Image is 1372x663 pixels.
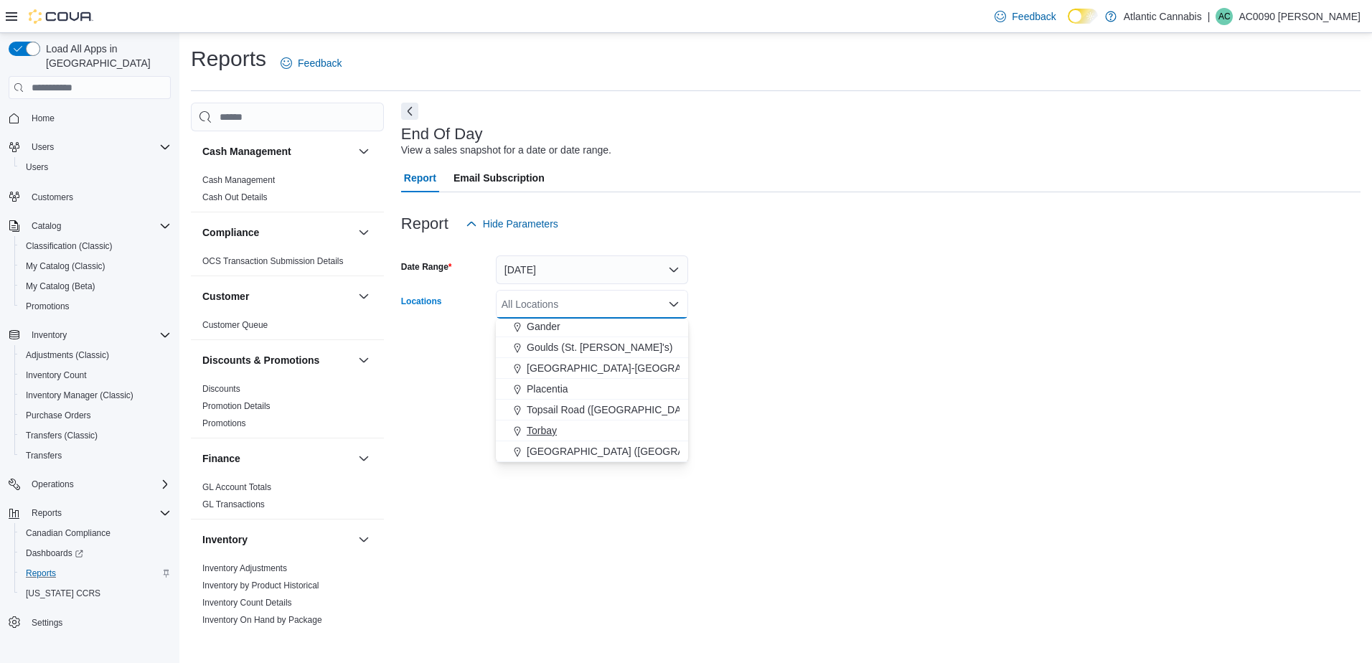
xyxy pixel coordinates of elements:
button: Catalog [26,217,67,235]
h1: Reports [191,44,266,73]
button: Purchase Orders [14,405,177,425]
span: Home [32,113,55,124]
span: Hide Parameters [483,217,558,231]
button: Goulds (St. [PERSON_NAME]'s) [496,337,688,358]
span: Feedback [1012,9,1056,24]
span: Classification (Classic) [20,238,171,255]
span: Customers [26,187,171,205]
span: Inventory Count [26,370,87,381]
span: Inventory On Hand by Package [202,614,322,626]
span: Reports [32,507,62,519]
button: Placentia [496,379,688,400]
span: GL Transactions [202,499,265,510]
a: My Catalog (Classic) [20,258,111,275]
button: Classification (Classic) [14,236,177,256]
span: Transfers [20,447,171,464]
h3: Discounts & Promotions [202,353,319,367]
a: GL Account Totals [202,482,271,492]
a: Inventory Count [20,367,93,384]
span: Canadian Compliance [26,527,111,539]
span: Feedback [298,56,342,70]
a: Purchase Orders [20,407,97,424]
button: My Catalog (Classic) [14,256,177,276]
span: Inventory Manager (Classic) [26,390,133,401]
p: AC0090 [PERSON_NAME] [1239,8,1361,25]
button: Compliance [355,224,372,241]
span: Users [20,159,171,176]
button: Reports [3,503,177,523]
button: Compliance [202,225,352,240]
span: Promotion Details [202,400,271,412]
button: Close list of options [668,298,680,310]
button: Inventory [3,325,177,345]
span: Discounts [202,383,240,395]
button: Finance [355,450,372,467]
span: Adjustments (Classic) [26,349,109,361]
span: Canadian Compliance [20,525,171,542]
div: View a sales snapshot for a date or date range. [401,143,611,158]
span: Operations [32,479,74,490]
span: Operations [26,476,171,493]
label: Locations [401,296,442,307]
span: Purchase Orders [20,407,171,424]
button: Inventory Count [14,365,177,385]
span: Inventory by Product Historical [202,580,319,591]
span: Reports [26,504,171,522]
h3: Compliance [202,225,259,240]
span: [GEOGRAPHIC_DATA] ([GEOGRAPHIC_DATA][PERSON_NAME]) [527,444,828,459]
h3: End Of Day [401,126,483,143]
span: Users [26,138,171,156]
span: Home [26,109,171,127]
span: Inventory Count [20,367,171,384]
h3: Finance [202,451,240,466]
a: Inventory Manager (Classic) [20,387,139,404]
span: Catalog [26,217,171,235]
span: My Catalog (Classic) [26,260,105,272]
span: Transfers [26,450,62,461]
span: Gander [527,319,560,334]
a: Transfers (Classic) [20,427,103,444]
span: Promotions [202,418,246,429]
button: [DATE] [496,255,688,284]
a: Inventory by Product Historical [202,580,319,591]
a: OCS Transaction Submission Details [202,256,344,266]
span: Promotions [20,298,171,315]
h3: Cash Management [202,144,291,159]
a: Discounts [202,384,240,394]
span: Cash Management [202,174,275,186]
span: My Catalog (Classic) [20,258,171,275]
button: Discounts & Promotions [202,353,352,367]
span: Dashboards [26,547,83,559]
button: Customer [202,289,352,304]
a: Feedback [989,2,1061,31]
button: Customer [355,288,372,305]
a: Cash Out Details [202,192,268,202]
button: Users [14,157,177,177]
a: Promotions [202,418,246,428]
div: Cash Management [191,171,384,212]
span: Customers [32,192,73,203]
h3: Inventory [202,532,248,547]
span: Email Subscription [454,164,545,192]
span: Cash Out Details [202,192,268,203]
span: Dashboards [20,545,171,562]
button: Cash Management [202,144,352,159]
button: [US_STATE] CCRS [14,583,177,603]
label: Date Range [401,261,452,273]
button: Customers [3,186,177,207]
button: Transfers [14,446,177,466]
span: Users [26,161,48,173]
a: Customers [26,189,79,206]
a: Dashboards [20,545,89,562]
button: Transfers (Classic) [14,425,177,446]
a: [US_STATE] CCRS [20,585,106,602]
span: Adjustments (Classic) [20,347,171,364]
span: Classification (Classic) [26,240,113,252]
button: Torbay [496,420,688,441]
a: My Catalog (Beta) [20,278,101,295]
span: Purchase Orders [26,410,91,421]
span: Settings [26,613,171,631]
a: Promotion Details [202,401,271,411]
button: Home [3,108,177,128]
